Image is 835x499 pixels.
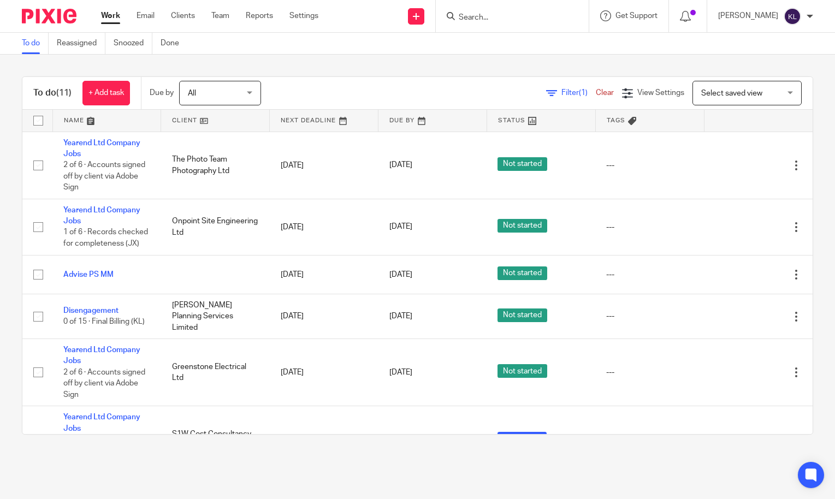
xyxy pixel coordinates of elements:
[137,10,155,21] a: Email
[561,89,596,97] span: Filter
[270,339,378,406] td: [DATE]
[615,12,658,20] span: Get Support
[171,10,195,21] a: Clients
[63,318,145,326] span: 0 of 15 · Final Billing (KL)
[161,132,270,199] td: The Photo Team Photography Ltd
[63,161,145,191] span: 2 of 6 · Accounts signed off by client via Adobe Sign
[161,339,270,406] td: Greenstone Electrical Ltd
[389,162,412,169] span: [DATE]
[458,13,556,23] input: Search
[606,269,693,280] div: ---
[63,139,140,158] a: Yearend Ltd Company Jobs
[701,90,762,97] span: Select saved view
[188,90,196,97] span: All
[114,33,152,54] a: Snoozed
[637,89,684,97] span: View Settings
[606,160,693,171] div: ---
[498,157,547,171] span: Not started
[498,432,547,445] span: In progress
[22,9,76,23] img: Pixie
[270,294,378,339] td: [DATE]
[63,369,145,399] span: 2 of 6 · Accounts signed off by client via Adobe Sign
[22,33,49,54] a: To do
[289,10,318,21] a: Settings
[63,413,140,432] a: Yearend Ltd Company Jobs
[161,294,270,339] td: [PERSON_NAME] Planning Services Limited
[606,311,693,322] div: ---
[389,312,412,320] span: [DATE]
[389,223,412,231] span: [DATE]
[606,222,693,233] div: ---
[246,10,273,21] a: Reports
[56,88,72,97] span: (11)
[498,266,547,280] span: Not started
[270,255,378,294] td: [DATE]
[596,89,614,97] a: Clear
[57,33,105,54] a: Reassigned
[389,369,412,376] span: [DATE]
[389,271,412,278] span: [DATE]
[270,199,378,255] td: [DATE]
[211,10,229,21] a: Team
[33,87,72,99] h1: To do
[63,271,114,278] a: Advise PS MM
[270,406,378,473] td: [DATE]
[270,132,378,199] td: [DATE]
[82,81,130,105] a: + Add task
[63,307,119,314] a: Disengagement
[498,364,547,378] span: Not started
[784,8,801,25] img: svg%3E
[63,346,140,365] a: Yearend Ltd Company Jobs
[579,89,588,97] span: (1)
[161,199,270,255] td: Onpoint Site Engineering Ltd
[161,406,270,473] td: S1W Cost Consultancy Ltd
[161,33,187,54] a: Done
[63,206,140,225] a: Yearend Ltd Company Jobs
[498,219,547,233] span: Not started
[498,308,547,322] span: Not started
[101,10,120,21] a: Work
[63,229,148,248] span: 1 of 6 · Records checked for completeness (JX)
[607,117,625,123] span: Tags
[606,367,693,378] div: ---
[718,10,778,21] p: [PERSON_NAME]
[150,87,174,98] p: Due by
